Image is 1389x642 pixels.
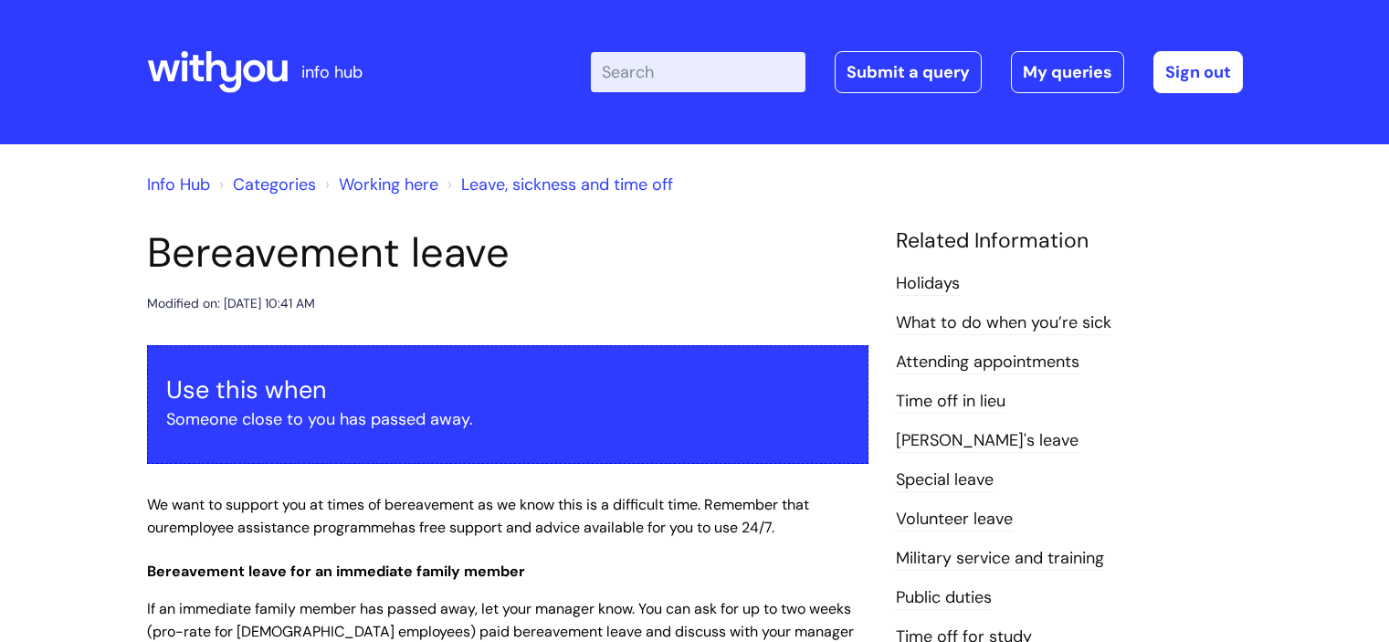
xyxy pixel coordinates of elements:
a: Special leave [896,468,994,492]
span: We want to support you at times of bereavement as we know this is a difficult time. Remember that... [147,495,809,537]
div: Modified on: [DATE] 10:41 AM [147,292,315,315]
a: My queries [1011,51,1124,93]
a: employee assistance programme [169,518,392,537]
h3: Use this when [166,375,849,405]
div: | - [591,51,1243,93]
a: What to do when you’re sick [896,311,1111,335]
a: Categories [233,174,316,195]
a: Time off in lieu [896,390,1005,414]
a: Volunteer leave [896,508,1013,531]
p: Someone close to you has passed away. [166,405,849,434]
a: Working here [339,174,438,195]
a: Info Hub [147,174,210,195]
a: Holidays [896,272,960,296]
span: has free support and advice available for you to use 24/7. [392,518,774,537]
a: Public duties [896,586,992,610]
a: Leave, sickness and time off [461,174,673,195]
a: Submit a query [835,51,982,93]
input: Search [591,52,805,92]
li: Solution home [215,170,316,199]
li: Working here [321,170,438,199]
h4: Related Information [896,228,1243,254]
a: [PERSON_NAME]'s leave [896,429,1079,453]
li: Leave, sickness and time off [443,170,673,199]
a: Military service and training [896,547,1104,571]
a: Attending appointments [896,351,1079,374]
h1: Bereavement leave [147,228,868,278]
span: Bereavement leave for an immediate family member [147,562,525,581]
p: info hub [301,58,363,87]
a: Sign out [1153,51,1243,93]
